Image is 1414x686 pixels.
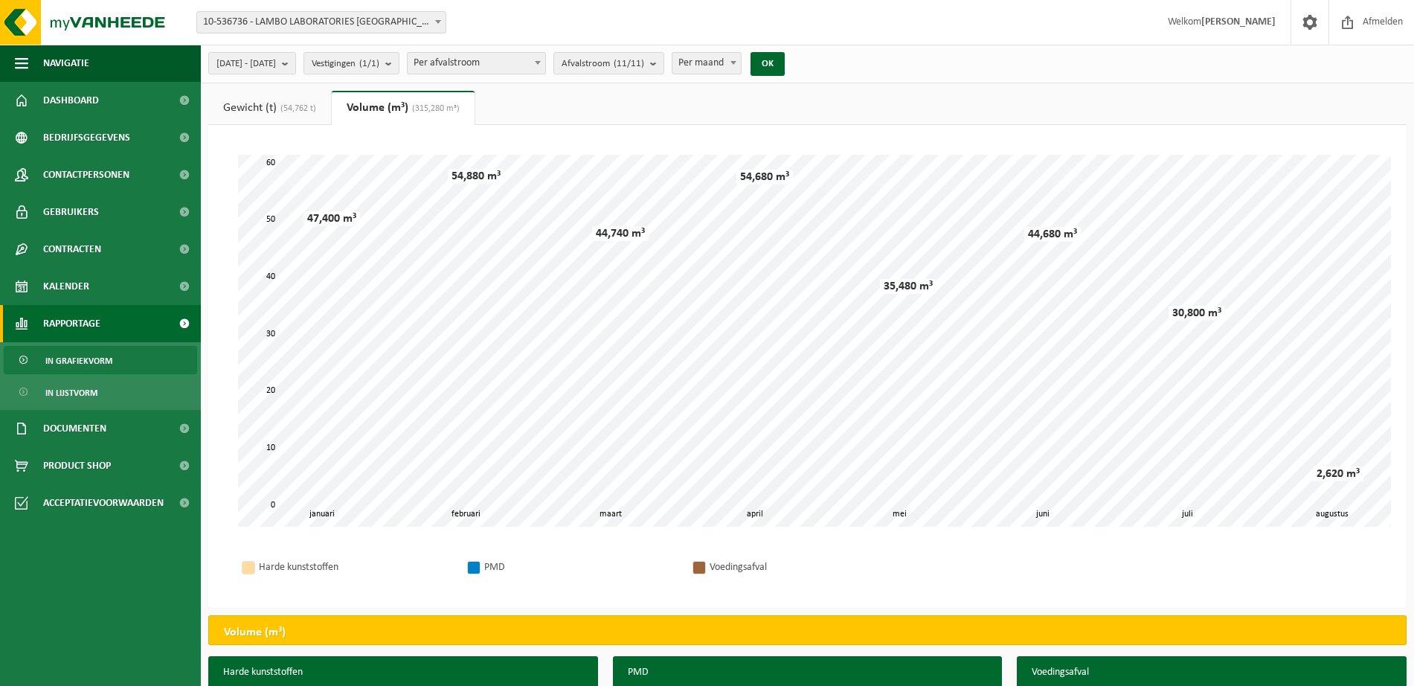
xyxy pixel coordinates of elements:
[43,484,164,522] span: Acceptatievoorwaarden
[672,53,741,74] span: Per maand
[208,91,331,125] a: Gewicht (t)
[1313,467,1363,481] div: 2,620 m³
[359,59,379,68] count: (1/1)
[4,378,197,406] a: In lijstvorm
[303,52,399,74] button: Vestigingen(1/1)
[4,346,197,374] a: In grafiekvorm
[592,226,649,241] div: 44,740 m³
[43,447,111,484] span: Product Shop
[43,231,101,268] span: Contracten
[736,170,793,185] div: 54,680 m³
[408,53,545,74] span: Per afvalstroom
[259,558,452,577] div: Harde kunststoffen
[1169,306,1225,321] div: 30,800 m³
[672,52,742,74] span: Per maand
[710,558,903,577] div: Voedingsafval
[43,45,89,82] span: Navigatie
[43,268,89,305] span: Kalender
[1024,227,1081,242] div: 44,680 m³
[553,52,664,74] button: Afvalstroom(11/11)
[484,558,678,577] div: PMD
[45,347,112,375] span: In grafiekvorm
[448,169,504,184] div: 54,880 m³
[208,52,296,74] button: [DATE] - [DATE]
[312,53,379,75] span: Vestigingen
[332,91,475,125] a: Volume (m³)
[43,410,106,447] span: Documenten
[277,104,316,113] span: (54,762 t)
[197,12,446,33] span: 10-536736 - LAMBO LABORATORIES NV - WIJNEGEM
[407,52,546,74] span: Per afvalstroom
[408,104,460,113] span: (315,280 m³)
[1201,16,1276,28] strong: [PERSON_NAME]
[43,305,100,342] span: Rapportage
[303,211,360,226] div: 47,400 m³
[196,11,446,33] span: 10-536736 - LAMBO LABORATORIES NV - WIJNEGEM
[43,193,99,231] span: Gebruikers
[216,53,276,75] span: [DATE] - [DATE]
[43,82,99,119] span: Dashboard
[880,279,936,294] div: 35,480 m³
[562,53,644,75] span: Afvalstroom
[45,379,97,407] span: In lijstvorm
[614,59,644,68] count: (11/11)
[43,156,129,193] span: Contactpersonen
[43,119,130,156] span: Bedrijfsgegevens
[751,52,785,76] button: OK
[209,616,301,649] h2: Volume (m³)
